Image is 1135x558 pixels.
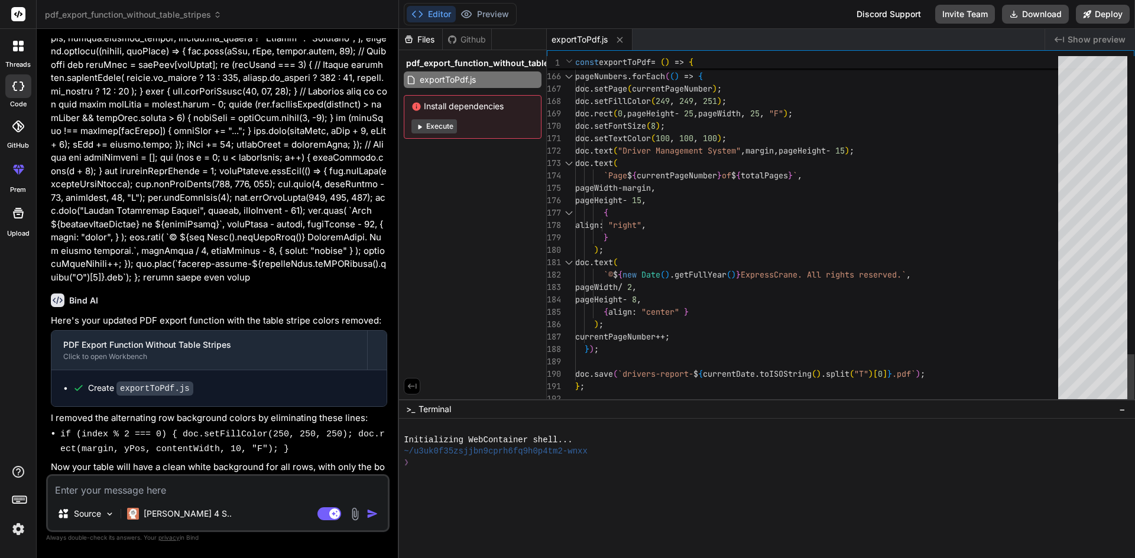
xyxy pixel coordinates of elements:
span: $ [731,170,736,181]
span: "T" [854,368,868,379]
span: ( [613,158,618,168]
span: ) [845,145,849,156]
span: { [736,170,741,181]
span: align [575,220,599,230]
div: 190 [547,368,560,380]
span: . [821,368,826,379]
p: Here's your updated PDF export function with the table stripe colors removed: [51,314,387,328]
span: ~/u3uk0f35zsjjbn9cprh6fq9h0p4tm2-wnxx [404,446,588,457]
div: Click to collapse the range. [561,70,576,83]
span: text [594,145,613,156]
span: , [693,108,698,119]
span: } [736,269,741,280]
span: ] [883,368,887,379]
div: Click to collapse the range. [561,157,576,169]
div: 192 [547,393,560,405]
span: pageNumbers [575,71,627,81]
span: margin [622,182,651,193]
span: 249 [679,96,693,106]
span: pageHeight [627,108,674,119]
span: text [594,158,613,168]
p: [PERSON_NAME] 4 S.. [144,508,232,520]
span: ( [651,96,656,106]
span: , [774,145,779,156]
span: pageWidth [575,182,618,193]
span: exportToPdf.js [419,73,477,87]
span: doc [575,108,589,119]
span: { [698,71,703,81]
span: ; [849,145,854,156]
img: icon [367,508,378,520]
span: 0 [618,108,622,119]
span: doc [575,257,589,267]
span: ; [717,83,722,94]
span: ; [599,244,604,255]
span: doc [575,83,589,94]
div: 180 [547,244,560,256]
span: } [604,232,608,243]
p: I removed the alternating row background colors by eliminating these lines: [51,412,387,425]
span: , [906,269,911,280]
button: Invite Team [935,5,995,24]
span: Show preview [1068,34,1126,45]
div: Files [399,34,442,45]
span: currentDate [703,368,755,379]
span: pageWidth [575,282,618,292]
span: { [604,207,608,218]
label: GitHub [7,141,29,151]
div: 187 [547,331,560,343]
div: 186 [547,318,560,331]
span: forEach [632,71,665,81]
span: privacy [158,534,180,541]
div: 188 [547,343,560,355]
div: Click to collapse the range. [561,207,576,219]
span: ) [731,269,736,280]
span: ( [812,368,816,379]
span: 8 [651,120,656,131]
span: Terminal [419,403,451,415]
span: ) [916,368,920,379]
div: 185 [547,306,560,318]
span: : [599,220,604,230]
p: Always double-check its answers. Your in Bind [46,532,390,543]
span: currentPageNumber [632,83,712,94]
span: ) [717,133,722,143]
div: 181 [547,256,560,269]
span: 15 [632,195,641,205]
div: 168 [547,95,560,107]
span: text [594,257,613,267]
span: ( [613,145,618,156]
img: settings [8,519,28,539]
span: "right" [608,220,641,230]
div: 183 [547,281,560,293]
span: ) [656,120,660,131]
span: pageHeight [575,294,622,305]
span: toISOString [760,368,812,379]
h6: Bind AI [69,295,98,306]
span: => [684,71,693,81]
span: ( [665,71,670,81]
span: . [589,120,594,131]
span: doc [575,120,589,131]
span: pageHeight [575,195,622,205]
span: 15 [835,145,845,156]
button: − [1117,400,1128,419]
span: Initializing WebContainer shell... [404,435,573,446]
span: . [589,368,594,379]
span: { [689,57,693,67]
span: rect [594,108,613,119]
div: 167 [547,83,560,95]
div: 191 [547,380,560,393]
span: - [622,195,627,205]
span: ( [849,368,854,379]
span: ( [646,120,651,131]
span: ) [868,368,873,379]
div: 166 [547,70,560,83]
span: 0 [878,368,883,379]
span: => [674,57,684,67]
button: Deploy [1076,5,1130,24]
div: 175 [547,182,560,194]
span: , [741,145,745,156]
div: 169 [547,107,560,120]
span: ( [670,71,674,81]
